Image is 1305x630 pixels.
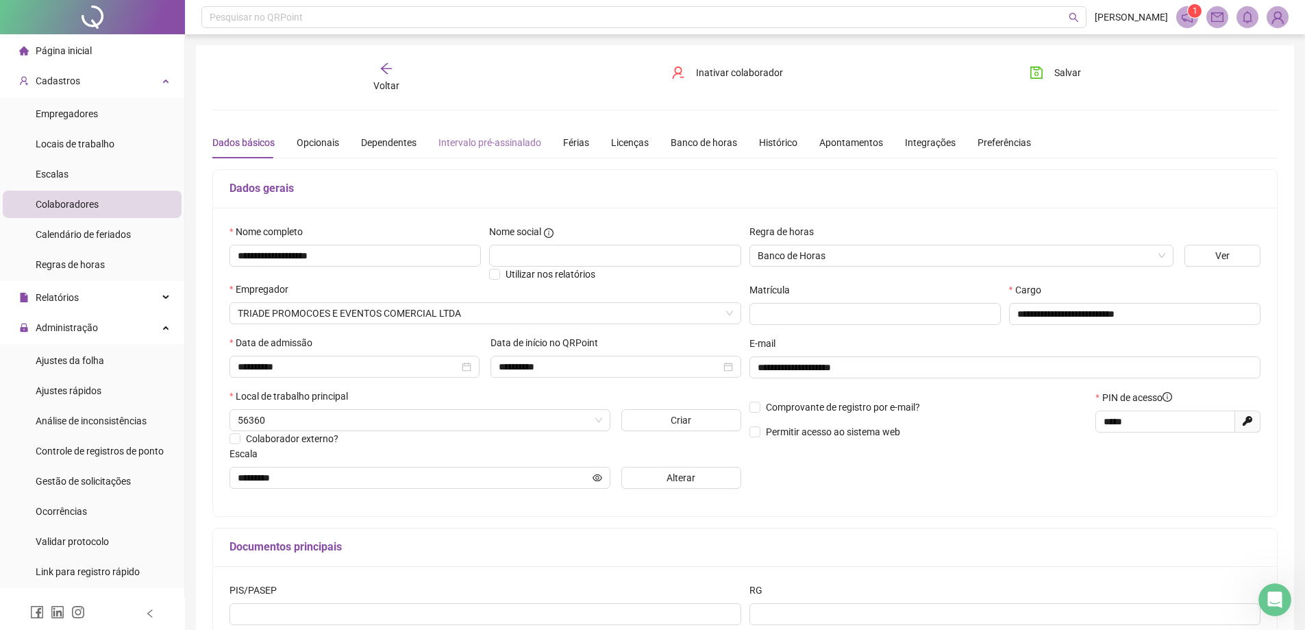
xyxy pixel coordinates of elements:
[229,224,312,239] label: Nome completo
[490,335,607,350] label: Data de início no QRPoint
[229,335,321,350] label: Data de admissão
[19,46,29,56] span: home
[212,135,275,150] div: Dados básicos
[749,336,784,351] label: E-mail
[238,410,602,431] span: 56360
[36,45,92,56] span: Página inicial
[36,536,109,547] span: Validar protocolo
[1193,6,1197,16] span: 1
[593,473,602,483] span: eye
[1095,10,1168,25] span: [PERSON_NAME]
[1188,4,1202,18] sup: 1
[36,506,87,517] span: Ocorrências
[671,135,737,150] div: Banco de horas
[759,135,797,150] div: Histórico
[611,135,649,150] div: Licenças
[1069,12,1079,23] span: search
[1211,11,1223,23] span: mail
[1181,11,1193,23] span: notification
[36,199,99,210] span: Colaboradores
[229,282,297,297] label: Empregador
[51,605,64,619] span: linkedin
[506,269,595,280] span: Utilizar nos relatórios
[36,169,69,180] span: Escalas
[19,293,29,302] span: file
[819,135,883,150] div: Apontamentos
[749,583,771,598] label: RG
[361,135,417,150] div: Dependentes
[661,62,793,84] button: Inativar colaborador
[36,138,114,149] span: Locais de trabalho
[1009,282,1050,298] label: Cargo
[36,476,131,487] span: Gestão de solicitações
[36,259,105,270] span: Regras de horas
[671,413,691,428] span: Criar
[19,76,29,86] span: user-add
[1241,11,1254,23] span: bell
[380,62,393,75] span: arrow-left
[19,323,29,332] span: lock
[978,135,1031,150] div: Preferências
[36,355,104,366] span: Ajustes da folha
[36,292,79,303] span: Relatórios
[696,65,783,80] span: Inativar colaborador
[1054,65,1081,80] span: Salvar
[667,470,695,485] span: Alterar
[36,229,131,240] span: Calendário de feriados
[36,446,164,457] span: Controle de registros de ponto
[1215,248,1230,263] span: Ver
[36,108,98,119] span: Empregadores
[145,609,155,618] span: left
[1030,66,1043,80] span: save
[30,605,44,619] span: facebook
[36,566,140,577] span: Link para registro rápido
[71,605,85,619] span: instagram
[489,224,541,239] span: Nome social
[1163,392,1172,402] span: info-circle
[621,467,741,489] button: Alterar
[36,415,147,426] span: Análise de inconsistências
[1184,245,1260,267] button: Ver
[246,433,338,444] span: Colaborador externo?
[229,446,266,461] label: Escala
[1267,7,1288,27] img: 80778
[229,389,357,404] label: Local de trabalho principal
[671,66,685,80] span: user-delete
[297,135,339,150] div: Opcionais
[229,539,1260,555] h5: Documentos principais
[544,228,554,238] span: info-circle
[36,75,80,86] span: Cadastros
[905,135,956,150] div: Integrações
[36,385,101,396] span: Ajustes rápidos
[563,135,589,150] div: Férias
[1019,62,1091,84] button: Salvar
[758,245,1165,266] span: Banco de Horas
[238,303,733,324] span: TRIADE PROMOCOES E EVENTOS COMERCIAL LTDA
[766,402,920,413] span: Comprovante de registro por e-mail?
[621,409,741,431] button: Criar
[1102,390,1172,405] span: PIN de acesso
[36,322,98,333] span: Administração
[749,282,799,298] label: Matrícula
[438,135,541,150] div: Intervalo pré-assinalado
[766,426,900,437] span: Permitir acesso ao sistema web
[373,80,399,91] span: Voltar
[229,180,1260,197] h5: Dados gerais
[749,224,823,239] label: Regra de horas
[229,583,286,598] label: PIS/PASEP
[1258,583,1291,616] iframe: Intercom live chat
